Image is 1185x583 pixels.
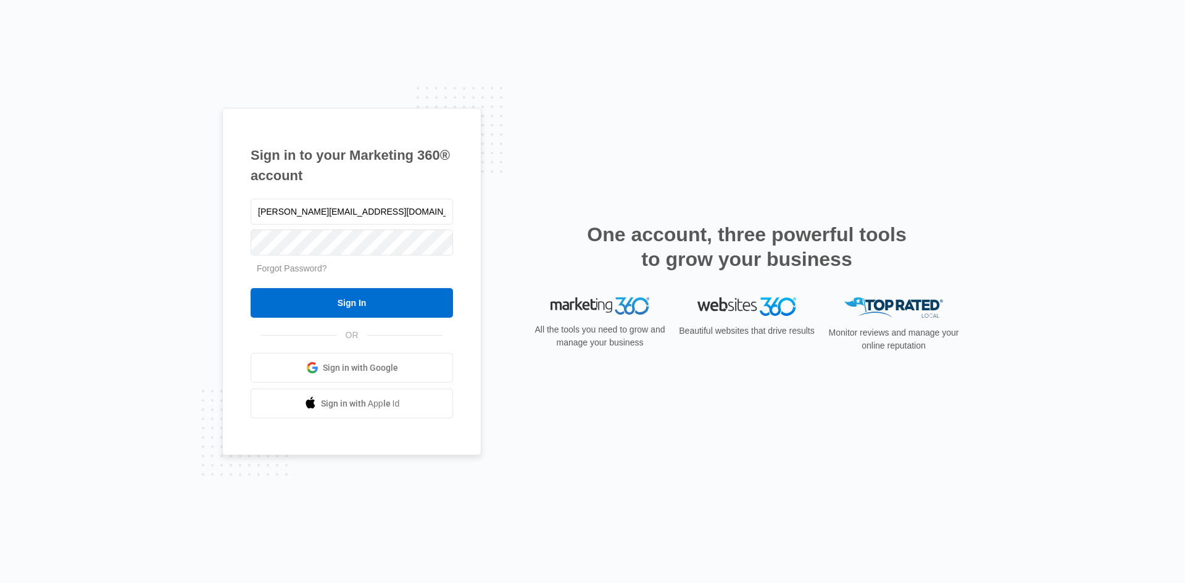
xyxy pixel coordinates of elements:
img: Websites 360 [697,297,796,315]
img: Top Rated Local [844,297,943,318]
a: Sign in with Google [251,353,453,382]
a: Sign in with Apple Id [251,389,453,418]
span: Sign in with Apple Id [321,397,400,410]
input: Email [251,199,453,225]
h1: Sign in to your Marketing 360® account [251,145,453,186]
p: Monitor reviews and manage your online reputation [825,326,963,352]
span: OR [337,329,367,342]
a: Forgot Password? [257,263,327,273]
h2: One account, three powerful tools to grow your business [583,222,910,271]
span: Sign in with Google [323,362,398,374]
p: All the tools you need to grow and manage your business [531,323,669,349]
img: Marketing 360 [551,297,649,315]
input: Sign In [251,288,453,318]
p: Beautiful websites that drive results [678,325,816,337]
